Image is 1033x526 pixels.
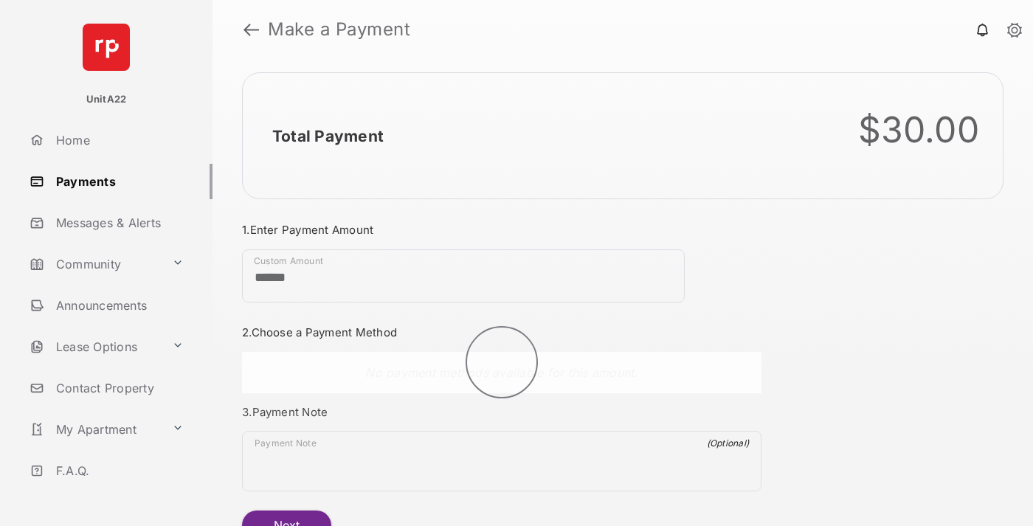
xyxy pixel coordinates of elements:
[242,325,761,339] h3: 2. Choose a Payment Method
[242,223,761,237] h3: 1. Enter Payment Amount
[83,24,130,71] img: svg+xml;base64,PHN2ZyB4bWxucz0iaHR0cDovL3d3dy53My5vcmcvMjAwMC9zdmciIHdpZHRoPSI2NCIgaGVpZ2h0PSI2NC...
[272,127,384,145] h2: Total Payment
[24,370,213,406] a: Contact Property
[268,21,410,38] strong: Make a Payment
[242,405,761,419] h3: 3. Payment Note
[858,108,980,151] div: $30.00
[24,453,213,488] a: F.A.Q.
[24,412,166,447] a: My Apartment
[24,288,213,323] a: Announcements
[86,92,127,107] p: UnitA22
[24,329,166,364] a: Lease Options
[24,122,213,158] a: Home
[24,164,213,199] a: Payments
[24,246,166,282] a: Community
[24,205,213,240] a: Messages & Alerts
